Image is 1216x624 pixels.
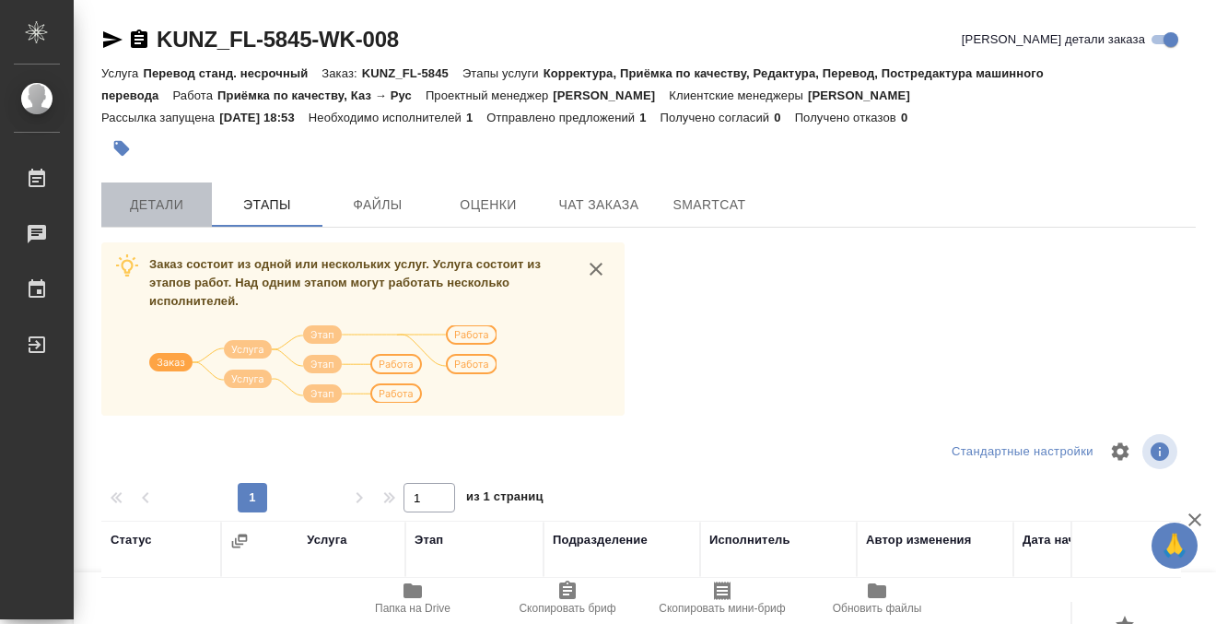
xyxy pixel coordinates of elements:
[582,255,610,283] button: close
[307,531,346,549] div: Услуга
[335,572,490,624] button: Папка на Drive
[553,531,648,549] div: Подразделение
[223,194,311,217] span: Этапы
[962,30,1145,49] span: [PERSON_NAME] детали заказа
[553,88,669,102] p: [PERSON_NAME]
[661,111,775,124] p: Получено согласий
[322,66,361,80] p: Заказ:
[466,486,544,512] span: из 1 страниц
[1098,430,1142,474] span: Настроить таблицу
[219,111,309,124] p: [DATE] 18:53
[217,88,426,102] p: Приёмка по качеству, Каз → Рус
[486,111,639,124] p: Отправлено предложений
[709,531,790,549] div: Исполнитель
[375,602,450,615] span: Папка на Drive
[490,572,645,624] button: Скопировать бриф
[774,111,794,124] p: 0
[1023,531,1096,549] div: Дата начала
[444,194,532,217] span: Оценки
[1142,434,1181,469] span: Посмотреть информацию
[309,111,466,124] p: Необходимо исполнителей
[1159,526,1190,565] span: 🙏
[426,88,553,102] p: Проектный менеджер
[795,111,901,124] p: Получено отказов
[659,602,785,615] span: Скопировать мини-бриф
[1152,523,1198,569] button: 🙏
[947,438,1098,466] div: split button
[669,88,808,102] p: Клиентские менеджеры
[101,66,1044,102] p: Корректура, Приёмка по качеству, Редактура, Перевод, Постредактура машинного перевода
[362,66,462,80] p: KUNZ_FL-5845
[866,531,971,549] div: Автор изменения
[333,194,422,217] span: Файлы
[128,29,150,51] button: Скопировать ссылку
[111,531,152,549] div: Статус
[800,572,954,624] button: Обновить файлы
[466,111,486,124] p: 1
[112,194,201,217] span: Детали
[101,29,123,51] button: Скопировать ссылку для ЯМессенджера
[143,66,322,80] p: Перевод станд. несрочный
[555,194,643,217] span: Чат заказа
[149,257,541,308] span: Заказ состоит из одной или нескольких услуг. Услуга состоит из этапов работ. Над одним этапом мог...
[157,27,399,52] a: KUNZ_FL-5845-WK-008
[230,532,249,550] button: Сгруппировать
[645,572,800,624] button: Скопировать мини-бриф
[101,66,143,80] p: Услуга
[639,111,660,124] p: 1
[415,531,443,549] div: Этап
[101,111,219,124] p: Рассылка запущена
[101,128,142,169] button: Добавить тэг
[172,88,217,102] p: Работа
[901,111,921,124] p: 0
[665,194,754,217] span: SmartCat
[833,602,922,615] span: Обновить файлы
[519,602,615,615] span: Скопировать бриф
[808,88,924,102] p: [PERSON_NAME]
[462,66,544,80] p: Этапы услуги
